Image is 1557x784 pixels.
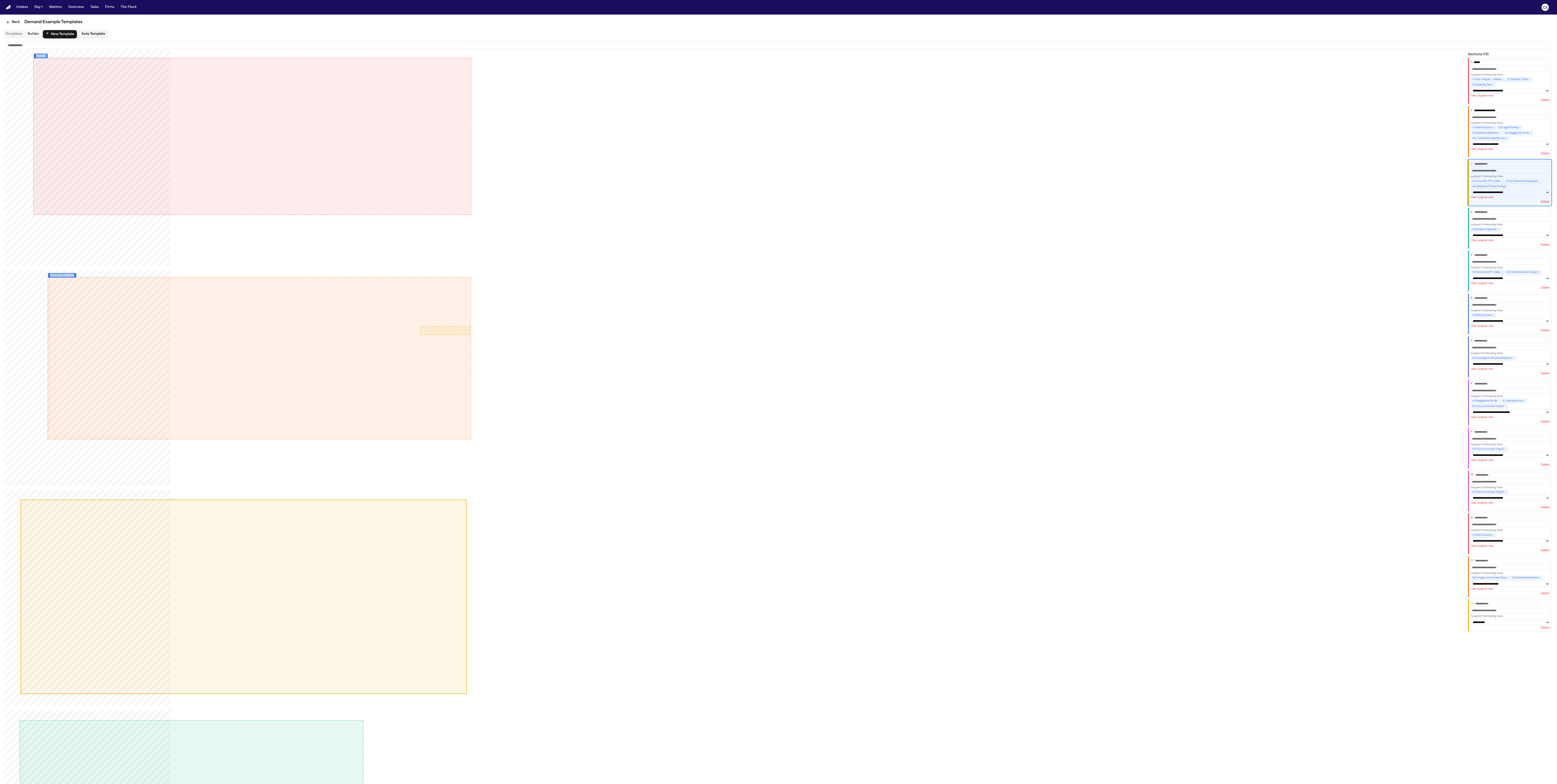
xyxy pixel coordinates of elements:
[1468,427,1552,469] div: 9Assigned Proofreading Rules9.4:Focus on Human ImpactRemove Focus on Human ImpactClear assigned r...
[1541,626,1549,630] button: Delete
[1505,491,1506,494] button: Remove Focus on Human Impact
[1471,184,1510,189] span: 4.2:Reference Official Findings
[1541,200,1549,204] button: Delete
[1471,109,1472,112] span: 2
[1468,556,1552,597] div: 12Assigned Proofreading Rules10.6:Urgent and Forceful ToneRemove Urgent and Forceful Tone10.1:Dem...
[48,273,76,278] div: Facts and Liability
[1468,294,1552,335] div: 6Assigned Proofreading Rules1.3:Date AccuracyRemove Date AccuracyClear assigned rulesDelete
[1471,529,1549,532] div: Assigned Proofreading Rules
[1541,372,1549,375] button: Delete
[1471,615,1549,618] div: Assigned Proofreading Rules
[1471,136,1509,141] span: 10.3:Jurisdiction-Specific Law
[1498,400,1499,402] button: Remove Negligence Per Se
[43,30,77,38] button: New Template
[1506,77,1532,82] span: 2.1:Demand Clarity
[1503,131,1533,135] span: 4.3:Negligence Per Se
[1471,559,1473,562] span: 12
[1501,271,1502,274] button: Remove Accurate CPT Codes
[1502,78,1504,81] button: Remove Data Integrity – Header
[1493,126,1494,129] button: Remove Date Accuracy
[1468,106,1552,158] div: 2Assigned Proofreading Rules1.3:Date AccuracyRemove Date Accuracy2.3:Legal FramingRemove Legal Fr...
[34,54,48,58] div: Header
[1541,463,1549,467] button: Delete
[1471,254,1472,256] span: 5
[1493,534,1494,537] button: Remove Date Accuracy
[15,3,30,11] a: Intakes
[1497,228,1498,231] button: Remove Rooted in Records
[1471,270,1504,274] span: 6.2:Accurate CPT Codes
[1471,282,1493,285] button: Clear assigned rules
[5,5,11,10] a: Home
[4,18,23,26] button: Back
[1507,576,1508,579] button: Remove Urgent and Forceful Tone
[24,19,82,25] h2: Demand Example Templates
[1524,400,1525,402] button: Remove Narrative Flow
[66,3,86,11] button: Overview
[1541,243,1549,247] button: Delete
[1471,576,1510,580] span: 10.6:Urgent and Forceful Tone
[1505,179,1542,183] span: 5.1:No Fabricated Diagnoses
[1471,227,1500,232] span: 9.1:Rooted in Records
[1541,506,1549,509] button: Delete
[1471,399,1501,403] span: 4.3:Negligence Per Se
[1501,180,1502,183] button: Remove Accurate CPT Codes
[1519,126,1521,129] button: Remove Legal Framing
[1507,185,1508,188] button: Remove Reference Official Findings
[1471,148,1493,151] button: Clear assigned rules
[1471,239,1493,242] button: Clear assigned rules
[1471,404,1508,409] span: 9.4:Focus on Human Impact
[1468,470,1552,512] div: 10Assigned Proofreading Rules9.4:Focus on Human ImpactRemove Focus on Human ImpactClear assigned ...
[1468,251,1552,292] div: 5Assigned Proofreading Rules6.2:Accurate CPT CodesRemove Accurate CPT Codes5.2:Comprehensive Incl...
[1499,132,1501,135] button: Remove Evidence Reference
[1471,490,1508,494] span: 9.4:Focus on Human Impact
[1471,443,1549,446] div: Assigned Proofreading Rules
[1505,270,1542,274] span: 5.2:Comprehensive Inclusion
[1493,314,1494,317] button: Remove Date Accuracy
[1471,211,1472,214] span: 4
[79,30,108,38] button: Auto Template
[1468,208,1552,249] div: 4Assigned Proofreading Rules9.1:Rooted in RecordsRemove Rooted in RecordsClear assigned rulesDelete
[1529,78,1530,81] button: Remove Demand Clarity
[1471,486,1549,489] div: Assigned Proofreading Rules
[1513,357,1514,360] button: Remove Grounded in Recommendations
[1471,309,1549,312] div: Assigned Proofreading Rules
[1471,163,1472,166] span: 3
[1468,52,1552,57] h4: Sections ( 13 )
[1471,339,1472,342] span: 7
[1468,599,1552,632] div: 13Assigned Proofreading RulesDelete
[1541,152,1549,156] button: Delete
[89,3,101,11] button: Tasks
[1540,576,1541,579] button: Remove Demand Reiteration
[1530,132,1531,135] button: Remove Negligence Per Se
[1541,420,1549,424] button: Delete
[119,3,138,11] button: The Flock
[1468,159,1552,206] div: 3Assigned Proofreading Rules6.2:Accurate CPT CodesRemove Accurate CPT Codes5.1:No Fabricated Diag...
[1541,549,1549,552] button: Delete
[1471,395,1549,398] div: Assigned Proofreading Rules
[33,3,45,11] a: Day 1
[4,31,24,37] button: Templates
[1497,126,1522,130] span: 2.3:Legal Framing
[1505,448,1506,451] button: Remove Focus on Human Impact
[1471,588,1493,591] button: Clear assigned rules
[1471,352,1549,355] div: Assigned Proofreading Rules
[1471,430,1472,433] span: 9
[5,5,11,10] img: Finch Logo
[1471,502,1493,505] button: Clear assigned rules
[1468,379,1552,426] div: 8Assigned Proofreading Rules4.3:Negligence Per SeRemove Negligence Per Se6.3:Narrative FlowRemove...
[1468,58,1552,104] div: 1Assigned Proofreading Rules1.1:Data Integrity – HeaderRemove Data Integrity – Header2.1:Demand C...
[1471,447,1508,451] span: 9.4:Focus on Human Impact
[1511,576,1543,580] span: 10.1:Demand Reiteration
[47,3,64,11] a: Matters
[1471,368,1493,371] button: Clear assigned rules
[1471,94,1493,97] button: Clear assigned rules
[1471,572,1549,575] div: Assigned Proofreading Rules
[26,31,41,37] button: Builder
[1471,382,1472,385] span: 8
[1471,516,1473,519] span: 11
[1539,271,1540,274] button: Remove Comprehensive Inclusion
[1471,73,1549,76] div: Assigned Proofreading Rules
